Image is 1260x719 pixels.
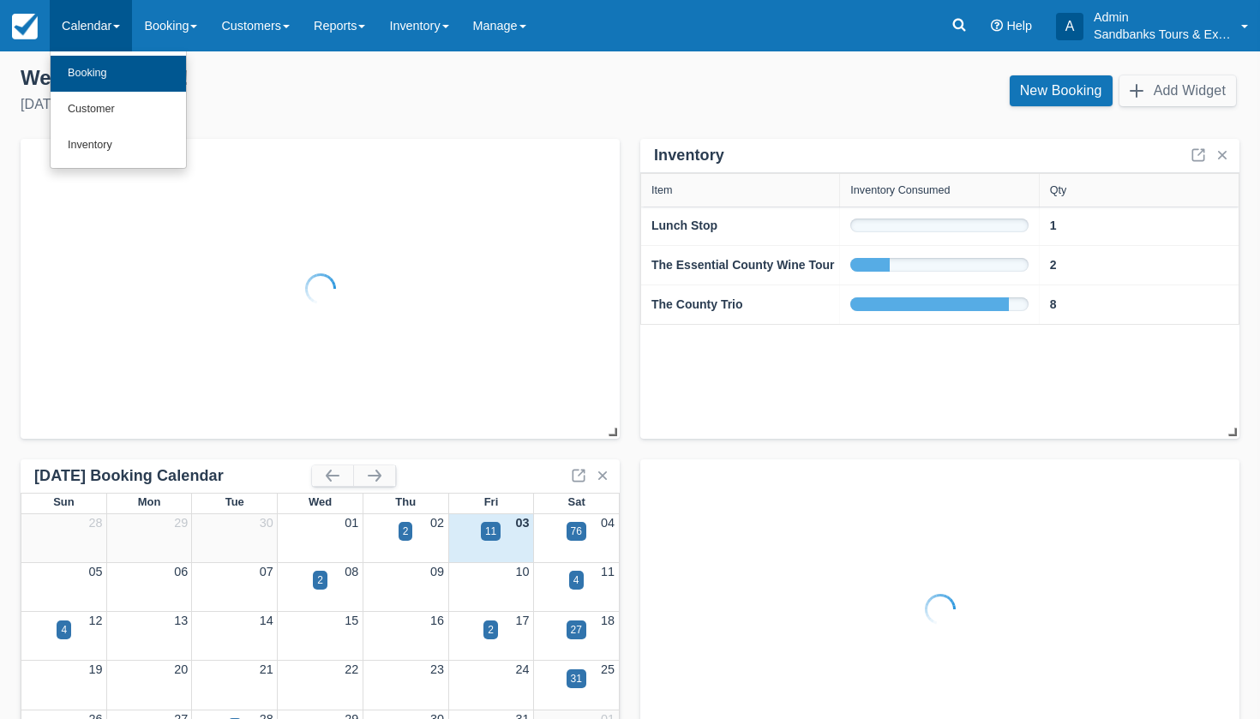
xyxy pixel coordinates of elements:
a: 11 [601,565,615,578]
div: 76 [571,524,582,539]
div: [DATE] Booking Calendar [34,466,312,486]
div: Welcome , Admin ! [21,65,616,91]
div: [DATE] [21,94,616,115]
a: 21 [260,662,273,676]
a: 15 [345,614,358,627]
strong: 1 [1050,219,1057,232]
div: 11 [485,524,496,539]
ul: Calendar [50,51,187,169]
a: 02 [430,516,444,530]
div: 4 [61,622,67,638]
a: 17 [515,614,529,627]
p: Sandbanks Tours & Experiences [1094,26,1231,43]
span: Mon [138,495,161,508]
a: Booking [51,56,186,92]
a: 18 [601,614,615,627]
a: 28 [89,516,103,530]
a: 24 [515,662,529,676]
span: Sun [53,495,74,508]
a: 06 [174,565,188,578]
a: 30 [260,516,273,530]
a: Lunch Stop [651,217,717,235]
a: 25 [601,662,615,676]
a: 10 [515,565,529,578]
a: 19 [89,662,103,676]
a: 23 [430,662,444,676]
div: 31 [571,671,582,686]
i: Help [991,20,1003,32]
span: Tue [225,495,244,508]
a: 08 [345,565,358,578]
div: 2 [403,524,409,539]
a: 14 [260,614,273,627]
a: 29 [174,516,188,530]
a: New Booking [1010,75,1113,106]
button: Add Widget [1119,75,1236,106]
strong: The Essential County Wine Tour [651,258,835,272]
a: The Essential County Wine Tour [651,256,835,274]
strong: 2 [1050,258,1057,272]
a: 22 [345,662,358,676]
div: 4 [573,572,579,588]
a: 04 [601,516,615,530]
span: Wed [309,495,332,508]
a: 05 [89,565,103,578]
a: 2 [1050,256,1057,274]
strong: 8 [1050,297,1057,311]
strong: The County Trio [651,297,743,311]
strong: Lunch Stop [651,219,717,232]
div: 2 [317,572,323,588]
a: 16 [430,614,444,627]
a: Customer [51,92,186,128]
a: 13 [174,614,188,627]
div: 2 [488,622,494,638]
a: 03 [515,516,529,530]
span: Help [1006,19,1032,33]
a: The County Trio [651,296,743,314]
a: Inventory [51,128,186,164]
p: Admin [1094,9,1231,26]
div: A [1056,13,1083,40]
div: Inventory Consumed [850,184,950,196]
span: Sat [568,495,585,508]
span: Fri [484,495,499,508]
a: 12 [89,614,103,627]
img: checkfront-main-nav-mini-logo.png [12,14,38,39]
a: 09 [430,565,444,578]
div: 27 [571,622,582,638]
a: 20 [174,662,188,676]
a: 1 [1050,217,1057,235]
div: Qty [1050,184,1067,196]
div: Inventory [654,146,724,165]
div: Item [651,184,673,196]
a: 01 [345,516,358,530]
span: Thu [395,495,416,508]
a: 8 [1050,296,1057,314]
a: 07 [260,565,273,578]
